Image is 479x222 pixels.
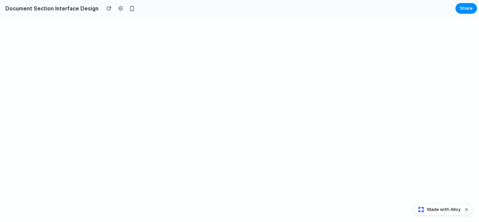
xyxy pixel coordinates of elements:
span: Share [460,5,473,12]
button: Share [455,3,477,14]
button: Dismiss watermark [463,206,471,214]
h2: Document Section Interface Design [3,4,99,12]
a: Made with Alloy [414,206,461,213]
span: Made with Alloy [427,206,460,213]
